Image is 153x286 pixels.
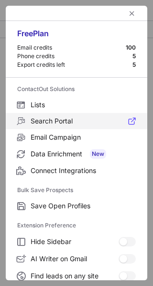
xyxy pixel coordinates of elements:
[31,255,119,263] span: AI Writer on Gmail
[31,101,136,109] span: Lists
[6,233,147,250] label: Hide Sidebar
[6,250,147,267] label: AI Writer on Gmail
[6,129,147,145] label: Email Campaign
[17,44,126,51] div: Email credits
[6,198,147,214] label: Save Open Profiles
[31,272,119,280] span: Find leads on any site
[31,117,136,125] span: Search Portal
[6,163,147,179] label: Connect Integrations
[31,166,136,175] span: Connect Integrations
[15,9,25,18] button: right-button
[17,61,132,69] div: Export credits left
[132,61,136,69] div: 5
[17,29,136,44] div: Free Plan
[132,52,136,60] div: 5
[31,133,136,142] span: Email Campaign
[31,149,136,159] span: Data Enrichment
[31,237,119,246] span: Hide Sidebar
[90,149,106,159] span: New
[17,52,132,60] div: Phone credits
[6,97,147,113] label: Lists
[17,183,136,198] label: Bulk Save Prospects
[6,267,147,285] label: Find leads on any site
[6,113,147,129] label: Search Portal
[17,218,136,233] label: Extension Preference
[6,145,147,163] label: Data Enrichment New
[126,44,136,51] div: 100
[31,202,136,210] span: Save Open Profiles
[126,8,138,19] button: left-button
[17,82,136,97] label: ContactOut Solutions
